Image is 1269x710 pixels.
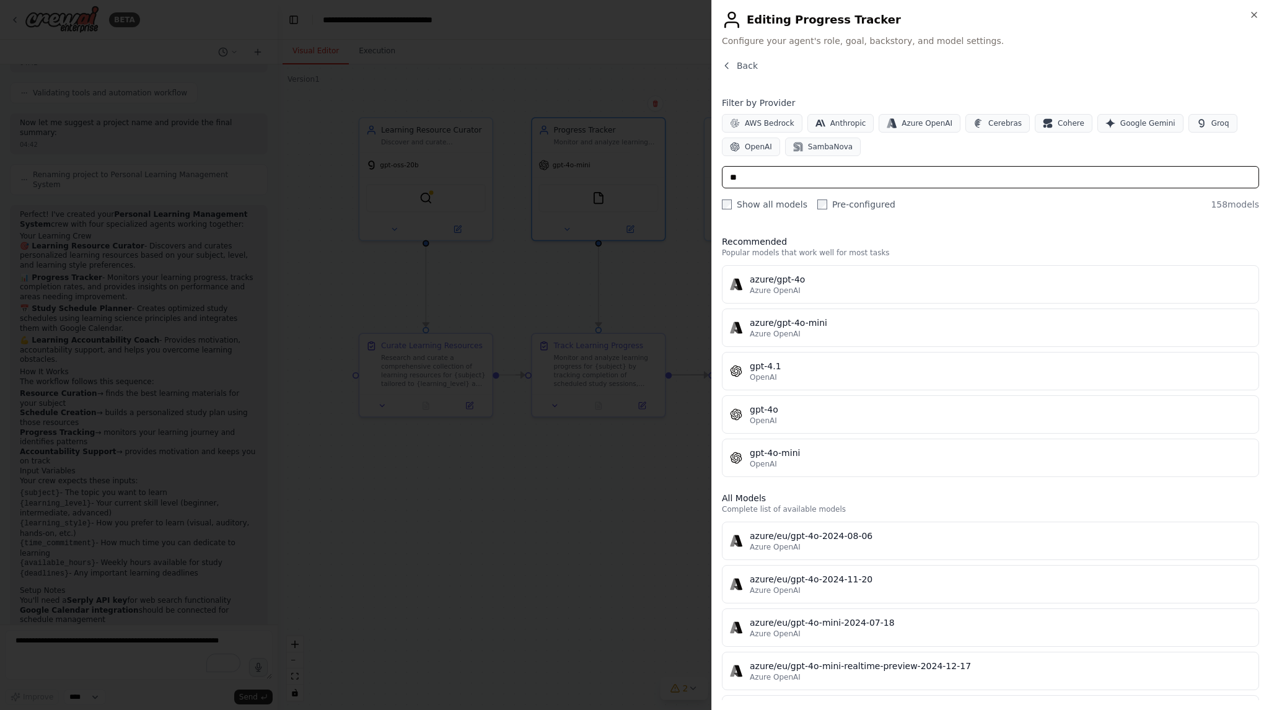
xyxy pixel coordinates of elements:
[750,672,801,682] span: Azure OpenAI
[1058,118,1084,128] span: Cohere
[750,416,777,426] span: OpenAI
[745,142,772,152] span: OpenAI
[808,142,853,152] span: SambaNova
[722,199,732,209] input: Show all models
[750,317,1251,329] div: azure/gpt-4o-mini
[750,585,801,595] span: Azure OpenAI
[722,235,1259,248] h3: Recommended
[750,616,1251,629] div: azure/eu/gpt-4o-mini-2024-07-18
[722,114,802,133] button: AWS Bedrock
[750,542,801,552] span: Azure OpenAI
[1035,114,1092,133] button: Cohere
[722,492,1259,504] h3: All Models
[750,273,1251,286] div: azure/gpt-4o
[722,352,1259,390] button: gpt-4.1OpenAI
[722,97,1259,109] h4: Filter by Provider
[750,447,1251,459] div: gpt-4o-mini
[879,114,960,133] button: Azure OpenAI
[722,198,807,211] label: Show all models
[722,439,1259,477] button: gpt-4o-miniOpenAI
[830,118,866,128] span: Anthropic
[722,10,1259,30] h2: Editing Progress Tracker
[750,286,801,296] span: Azure OpenAI
[750,372,777,382] span: OpenAI
[745,118,794,128] span: AWS Bedrock
[722,652,1259,690] button: azure/eu/gpt-4o-mini-realtime-preview-2024-12-17Azure OpenAI
[722,138,780,156] button: OpenAI
[988,118,1022,128] span: Cerebras
[722,59,758,72] button: Back
[750,459,777,469] span: OpenAI
[750,329,801,339] span: Azure OpenAI
[817,199,827,209] input: Pre-configured
[807,114,874,133] button: Anthropic
[750,629,801,639] span: Azure OpenAI
[1097,114,1183,133] button: Google Gemini
[722,565,1259,603] button: azure/eu/gpt-4o-2024-11-20Azure OpenAI
[750,660,1251,672] div: azure/eu/gpt-4o-mini-realtime-preview-2024-12-17
[722,248,1259,258] p: Popular models that work well for most tasks
[750,530,1251,542] div: azure/eu/gpt-4o-2024-08-06
[785,138,861,156] button: SambaNova
[722,608,1259,647] button: azure/eu/gpt-4o-mini-2024-07-18Azure OpenAI
[1120,118,1175,128] span: Google Gemini
[1211,198,1259,211] span: 158 models
[722,522,1259,560] button: azure/eu/gpt-4o-2024-08-06Azure OpenAI
[965,114,1030,133] button: Cerebras
[817,198,895,211] label: Pre-configured
[722,265,1259,304] button: azure/gpt-4oAzure OpenAI
[722,35,1259,47] span: Configure your agent's role, goal, backstory, and model settings.
[722,504,1259,514] p: Complete list of available models
[1211,118,1229,128] span: Groq
[750,360,1251,372] div: gpt-4.1
[750,403,1251,416] div: gpt-4o
[902,118,952,128] span: Azure OpenAI
[722,395,1259,434] button: gpt-4oOpenAI
[722,309,1259,347] button: azure/gpt-4o-miniAzure OpenAI
[737,59,758,72] span: Back
[1188,114,1237,133] button: Groq
[750,573,1251,585] div: azure/eu/gpt-4o-2024-11-20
